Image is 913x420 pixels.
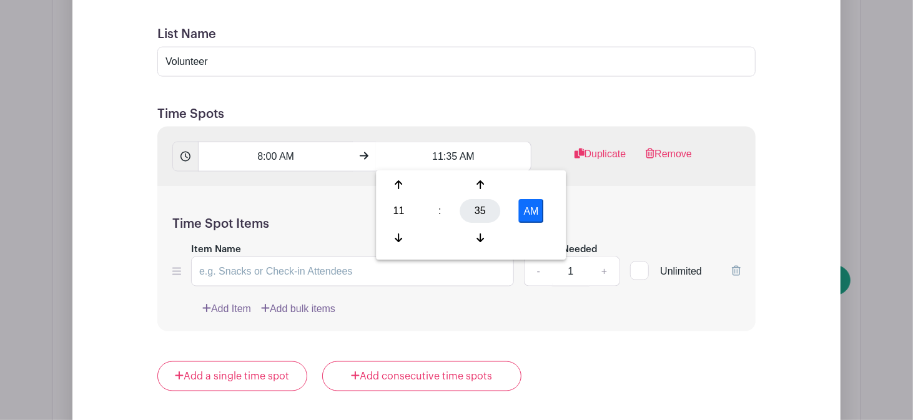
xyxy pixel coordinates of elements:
div: Pick Hour [378,200,419,223]
div: Decrement Minute [460,226,501,250]
button: AM [519,200,544,223]
div: Pick Minute [460,200,501,223]
input: e.g. Things or volunteers we need for the event [157,47,756,77]
a: Add a single time spot [157,361,307,391]
span: Unlimited [660,266,702,276]
input: Set Start Time [198,142,353,172]
a: + [589,256,620,286]
a: Duplicate [575,147,626,172]
input: e.g. Snacks or Check-in Attendees [191,256,514,286]
a: Remove [646,147,692,172]
a: Add Item [202,301,251,316]
div: Increment Hour [378,173,419,197]
div: Increment Minute [460,173,501,197]
h5: Time Spot Items [172,217,741,232]
h5: Time Spots [157,107,756,122]
div: Decrement Hour [378,226,419,250]
a: Add consecutive time spots [322,361,521,391]
a: - [524,256,553,286]
label: Item Name [191,243,241,257]
input: Set End Time [376,142,531,172]
div: : [423,200,456,223]
label: List Name [157,27,216,42]
a: Add bulk items [261,301,335,316]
